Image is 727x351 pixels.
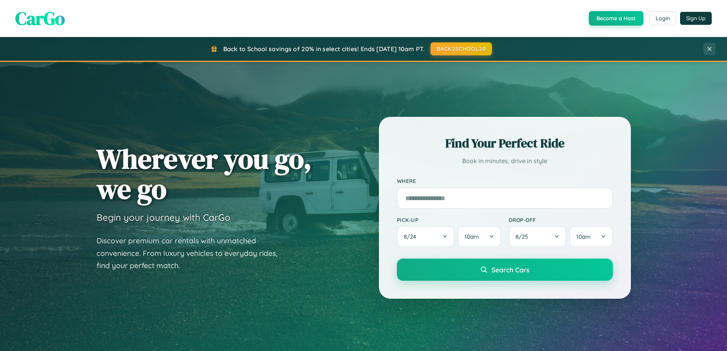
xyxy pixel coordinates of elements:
button: 8/25 [509,226,567,247]
button: 10am [458,226,501,247]
button: 8/24 [397,226,455,247]
span: 8 / 25 [516,233,532,240]
label: Pick-up [397,217,501,223]
p: Book in minutes, drive in style [397,155,613,167]
span: 8 / 24 [404,233,420,240]
span: Back to School savings of 20% in select cities! Ends [DATE] 10am PT. [223,45,425,53]
button: Search Cars [397,259,613,281]
h1: Wherever you go, we go [97,144,312,204]
span: 10am [464,233,479,240]
span: CarGo [15,6,65,31]
button: 10am [569,226,613,247]
span: 10am [576,233,591,240]
h2: Find Your Perfect Ride [397,135,613,152]
label: Where [397,178,613,184]
button: Become a Host [589,11,643,26]
button: Login [649,11,676,25]
button: Sign Up [680,12,712,25]
h3: Begin your journey with CarGo [97,212,231,223]
button: BACK2SCHOOL20 [430,42,492,55]
label: Drop-off [509,217,613,223]
p: Discover premium car rentals with unmatched convenience. From luxury vehicles to everyday rides, ... [97,235,287,272]
span: Search Cars [492,265,529,274]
